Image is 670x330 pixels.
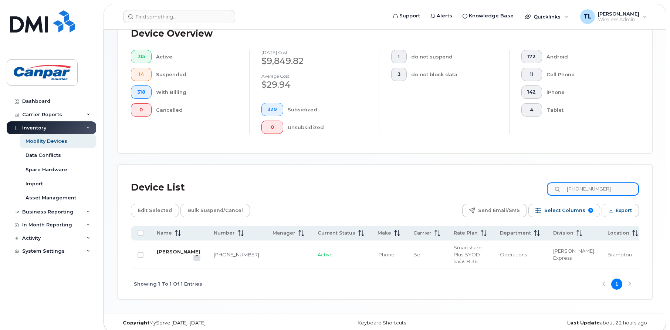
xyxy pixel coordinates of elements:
[425,9,457,23] a: Alerts
[611,279,622,290] button: Page 1
[261,78,368,91] div: $29.94
[397,54,400,60] span: 1
[521,85,542,99] button: 142
[134,279,202,290] span: Showing 1 To 1 Of 1 Entries
[131,85,152,99] button: 318
[528,204,600,217] button: Select Columns 9
[318,230,355,236] span: Current Status
[131,204,179,217] button: Edit Selected
[527,89,536,95] span: 142
[187,205,243,216] span: Bulk Suspend/Cancel
[131,68,152,81] button: 14
[117,320,296,326] div: MyServe [DATE]–[DATE]
[261,50,368,55] h4: [DATE] cost
[527,71,536,77] span: 11
[437,12,452,20] span: Alerts
[137,89,145,95] span: 318
[273,230,295,236] span: Manager
[520,9,573,24] div: Quicklinks
[534,14,561,20] span: Quicklinks
[399,12,420,20] span: Support
[180,204,250,217] button: Bulk Suspend/Cancel
[553,230,573,236] span: Division
[575,9,652,24] div: Tony Ladriere
[454,230,478,236] span: Rate Plan
[156,50,237,63] div: Active
[521,68,542,81] button: 11
[454,245,482,264] span: Smartshare Plus BYOD 55/5GB 36
[616,205,632,216] span: Export
[521,50,542,63] button: 172
[397,71,400,77] span: 3
[156,103,237,117] div: Cancelled
[547,68,627,81] div: Cell Phone
[413,230,432,236] span: Carrier
[378,230,391,236] span: Make
[123,10,235,23] input: Find something...
[500,230,531,236] span: Department
[288,103,367,116] div: Subsidized
[288,121,367,134] div: Unsubsidized
[157,230,172,236] span: Name
[193,255,200,260] a: View Last Bill
[214,252,259,257] a: [PHONE_NUMBER]
[156,68,237,81] div: Suspended
[527,107,536,113] span: 4
[156,85,237,99] div: With Billing
[547,182,639,196] input: Search Device List ...
[131,24,213,43] div: Device Overview
[391,68,407,81] button: 3
[478,205,520,216] span: Send Email/SMS
[318,252,333,257] span: Active
[131,103,152,117] button: 0
[131,178,185,197] div: Device List
[267,124,277,130] span: 0
[378,252,395,257] span: iPhone
[588,208,593,213] span: 9
[608,252,632,257] span: Brampton
[137,54,145,60] span: 315
[553,248,594,261] span: [PERSON_NAME] Express
[598,11,639,17] span: [PERSON_NAME]
[547,103,627,117] div: Tablet
[413,252,423,257] span: Bell
[214,230,235,236] span: Number
[521,103,542,117] button: 4
[567,320,600,326] strong: Last Update
[261,103,284,116] button: 329
[411,50,497,63] div: do not suspend
[598,17,639,23] span: Wireless Admin
[138,205,172,216] span: Edit Selected
[261,74,368,78] h4: Average cost
[388,9,425,23] a: Support
[500,252,527,257] span: Operations
[411,68,497,81] div: do not block data
[261,55,368,67] div: $9,849.82
[131,50,152,63] button: 315
[123,320,149,326] strong: Copyright
[261,121,284,134] button: 0
[267,107,277,112] span: 329
[547,85,627,99] div: iPhone
[137,107,145,113] span: 0
[527,54,536,60] span: 172
[457,9,519,23] a: Knowledge Base
[157,249,200,255] a: [PERSON_NAME]
[469,12,514,20] span: Knowledge Base
[583,12,592,21] span: TL
[462,204,527,217] button: Send Email/SMS
[608,230,629,236] span: Location
[391,50,407,63] button: 1
[547,50,627,63] div: Android
[358,320,406,326] a: Keyboard Shortcuts
[544,205,585,216] span: Select Columns
[474,320,653,326] div: about 22 hours ago
[137,71,145,77] span: 14
[602,204,639,217] button: Export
